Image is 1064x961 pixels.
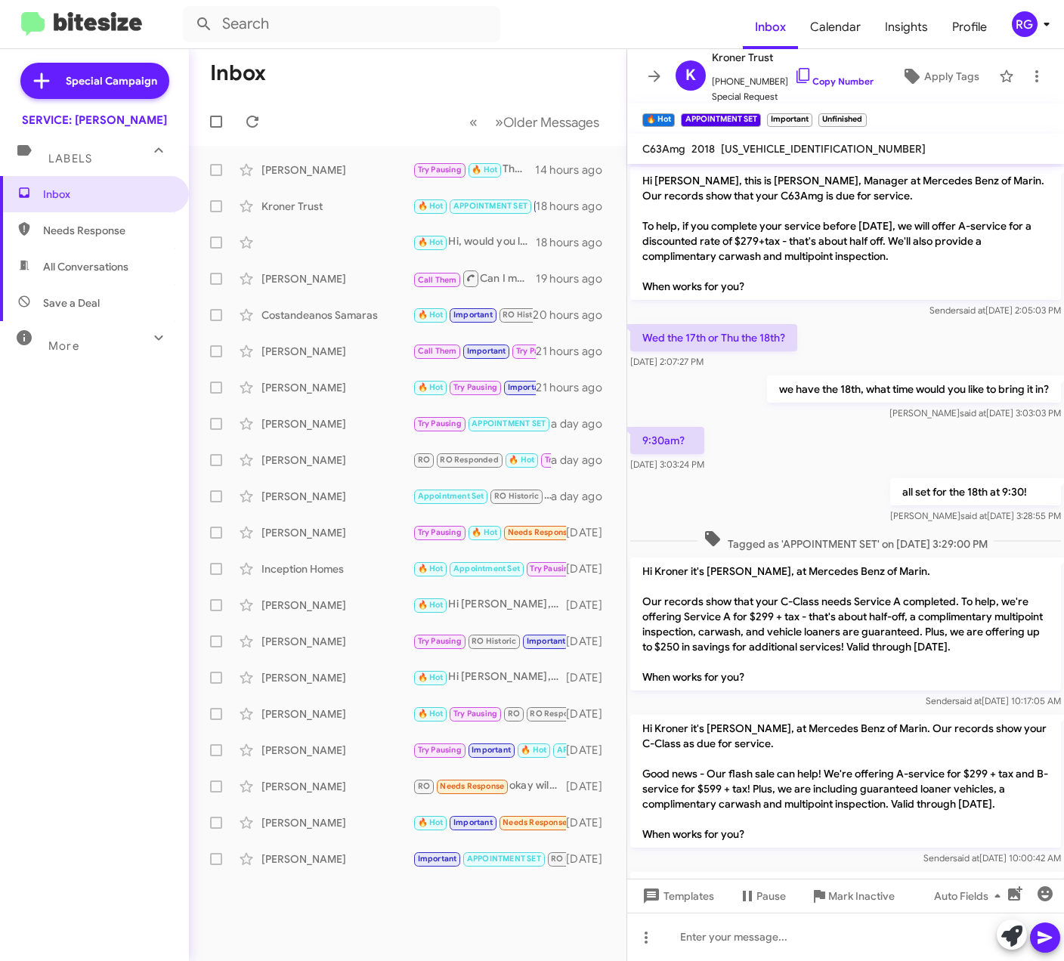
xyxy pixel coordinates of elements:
[413,669,566,686] div: Hi [PERSON_NAME], I completely understand about the distance. To make it easier, we can send some...
[924,63,979,90] span: Apply Tags
[418,817,444,827] span: 🔥 Hot
[685,63,696,88] span: K
[536,235,614,250] div: 18 hours ago
[934,882,1007,910] span: Auto Fields
[418,455,430,465] span: RO
[798,882,907,910] button: Mark Inactive
[261,344,413,359] div: [PERSON_NAME]
[953,852,979,864] span: said at
[818,113,866,127] small: Unfinished
[261,598,413,613] div: [PERSON_NAME]
[418,854,457,864] span: Important
[418,672,444,682] span: 🔥 Hot
[960,407,986,419] span: said at
[557,745,631,755] span: APPOINTMENT SET
[508,527,572,537] span: Needs Response
[413,197,536,215] div: Hello, I am unable to see the message or phone number. If you can kindly send it over that would ...
[536,344,614,359] div: 21 hours ago
[261,525,413,540] div: [PERSON_NAME]
[261,706,413,722] div: [PERSON_NAME]
[566,743,614,758] div: [DATE]
[566,670,614,685] div: [DATE]
[566,815,614,830] div: [DATE]
[890,478,1061,505] p: all set for the 18th at 9:30!
[261,380,413,395] div: [PERSON_NAME]
[413,233,536,251] div: Hi, would you like to come in [DATE]?
[418,564,444,573] span: 🔥 Hot
[630,427,704,454] p: 9:30am?
[828,882,895,910] span: Mark Inactive
[261,815,413,830] div: [PERSON_NAME]
[20,63,169,99] a: Special Campaign
[503,817,567,827] span: Needs Response
[1012,11,1038,37] div: RG
[66,73,157,88] span: Special Campaign
[413,379,536,396] div: That's great. Thanks.
[413,705,566,722] div: I'm glad to hear that you had a positive experience with our service department! If you need to s...
[767,113,812,127] small: Important
[261,851,413,867] div: [PERSON_NAME]
[551,453,614,468] div: a day ago
[472,419,546,428] span: APPOINTMENT SET
[798,5,873,49] a: Calendar
[472,636,516,646] span: RO Historic
[495,113,503,131] span: »
[530,564,574,573] span: Try Pausing
[472,527,497,537] span: 🔥 Hot
[261,489,413,504] div: [PERSON_NAME]
[889,407,1061,419] span: [PERSON_NAME] [DATE] 3:03:03 PM
[453,310,493,320] span: Important
[691,142,715,156] span: 2018
[551,416,614,431] div: a day ago
[413,814,566,831] div: Great!
[639,882,714,910] span: Templates
[566,706,614,722] div: [DATE]
[460,107,487,138] button: Previous
[530,709,588,718] span: RO Responded
[509,455,534,465] span: 🔥 Hot
[681,113,760,127] small: APPOINTMENT SET
[472,165,497,175] span: 🔥 Hot
[418,201,444,211] span: 🔥 Hot
[418,745,462,755] span: Try Pausing
[508,709,520,718] span: RO
[566,851,614,867] div: [DATE]
[712,89,874,104] span: Special Request
[721,142,926,156] span: [US_VEHICLE_IDENTIFICATION_NUMBER]
[43,223,172,238] span: Needs Response
[467,854,541,864] span: APPOINTMENT SET
[22,113,167,128] div: SERVICE: [PERSON_NAME]
[630,356,704,367] span: [DATE] 2:07:27 PM
[503,310,547,320] span: RO Historic
[418,527,462,537] span: Try Pausing
[413,451,551,468] div: Sounds good!
[418,781,430,791] span: RO
[261,162,413,178] div: [PERSON_NAME]
[697,530,994,552] span: Tagged as 'APPOINTMENT SET' on [DATE] 3:29:00 PM
[418,275,457,285] span: Call Them
[418,419,462,428] span: Try Pausing
[508,382,547,392] span: Important
[630,715,1061,848] p: Hi Kroner it's [PERSON_NAME], at Mercedes Benz of Marin. Our records show your C-Class as due for...
[472,745,511,755] span: Important
[873,5,940,49] a: Insights
[536,199,614,214] div: 18 hours ago
[630,167,1061,300] p: Hi [PERSON_NAME], this is [PERSON_NAME], Manager at Mercedes Benz of Marin. Our records show that...
[261,561,413,576] div: Inception Homes
[467,346,506,356] span: Important
[413,850,566,867] div: Thank you for letting me know! If you need any assistance in the future or want to schedule an ap...
[929,304,1061,316] span: Sender [DATE] 2:05:03 PM
[418,165,462,175] span: Try Pausing
[43,187,172,202] span: Inbox
[516,346,560,356] span: Try Pausing
[533,307,614,323] div: 20 hours ago
[566,598,614,613] div: [DATE]
[418,709,444,718] span: 🔥 Hot
[630,324,797,351] p: Wed the 17th or Thu the 18th?
[418,600,444,610] span: 🔥 Hot
[413,269,536,288] div: Can I make an appointment for you ?
[566,561,614,576] div: [DATE]
[566,634,614,649] div: [DATE]
[630,558,1061,691] p: Hi Kroner it's [PERSON_NAME], at Mercedes Benz of Marin. Our records show that your C-Class needs...
[940,5,999,49] span: Profile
